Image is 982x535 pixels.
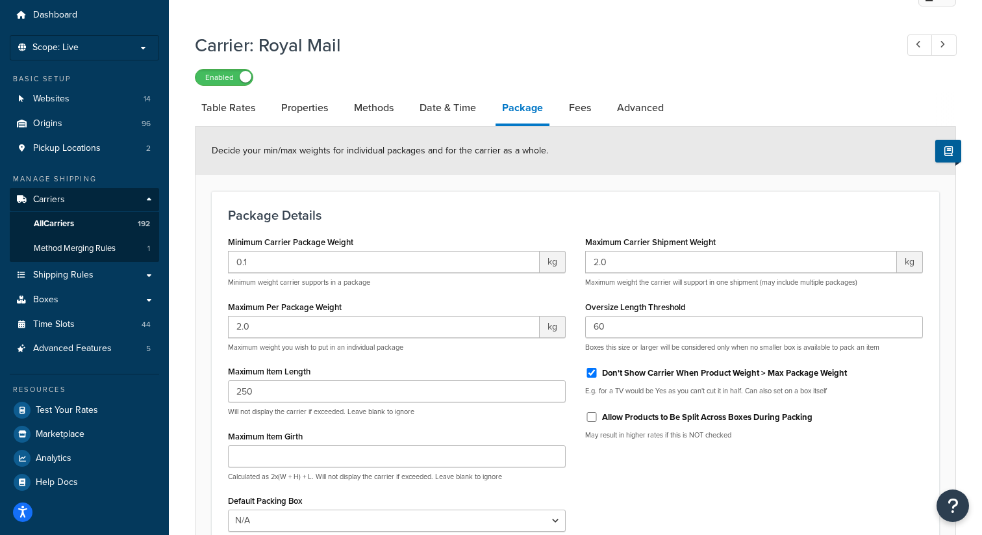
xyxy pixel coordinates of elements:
a: Pickup Locations2 [10,137,159,161]
span: 96 [142,118,151,129]
div: Resources [10,384,159,395]
span: Time Slots [33,319,75,330]
span: Method Merging Rules [34,243,116,254]
div: Manage Shipping [10,174,159,185]
span: kg [540,316,566,338]
span: All Carriers [34,218,74,229]
a: Fees [562,92,598,124]
span: Advanced Features [33,343,112,354]
span: Boxes [33,294,58,306]
span: kg [897,251,923,273]
p: Will not display the carrier if exceeded. Leave blank to ignore [228,407,566,417]
span: Marketplace [36,429,84,440]
span: Origins [33,118,62,129]
p: Maximum weight the carrier will support in one shipment (may include multiple packages) [585,278,923,287]
label: Maximum Carrier Shipment Weight [585,237,716,247]
span: Scope: Live [32,42,79,53]
li: Carriers [10,188,159,262]
li: Time Slots [10,313,159,337]
a: Websites14 [10,87,159,111]
label: Maximum Item Length [228,367,310,376]
label: Default Packing Box [228,496,302,506]
span: 1 [147,243,150,254]
a: Methods [347,92,400,124]
p: E.g. for a TV would be Yes as you can't cut it in half. Can also set on a box itself [585,386,923,396]
a: Method Merging Rules1 [10,237,159,261]
li: Advanced Features [10,337,159,361]
a: AllCarriers192 [10,212,159,236]
a: Time Slots44 [10,313,159,337]
label: Don't Show Carrier When Product Weight > Max Package Weight [602,367,847,379]
a: Marketplace [10,423,159,446]
button: Open Resource Center [937,489,969,522]
li: Websites [10,87,159,111]
a: Analytics [10,447,159,470]
h3: Package Details [228,208,923,222]
li: Origins [10,112,159,136]
a: Test Your Rates [10,398,159,422]
span: Carriers [33,194,65,205]
li: Method Merging Rules [10,237,159,261]
label: Maximum Item Girth [228,432,303,441]
div: Basic Setup [10,73,159,85]
a: Shipping Rules [10,263,159,287]
label: Minimum Carrier Package Weight [228,237,353,247]
span: kg [540,251,566,273]
span: Websites [33,94,69,105]
label: Enabled [195,70,253,85]
p: Boxes this size or larger will be considered only when no smaller box is available to pack an item [585,343,923,352]
span: Shipping Rules [33,270,94,281]
p: May result in higher rates if this is NOT checked [585,430,923,440]
p: Calculated as 2x(W + H) + L. Will not display the carrier if exceeded. Leave blank to ignore [228,472,566,482]
label: Maximum Per Package Weight [228,302,342,312]
a: Carriers [10,188,159,212]
a: Help Docs [10,471,159,494]
a: Date & Time [413,92,483,124]
a: Dashboard [10,3,159,27]
h1: Carrier: Royal Mail [195,33,883,58]
span: 44 [142,319,151,330]
span: 14 [144,94,151,105]
span: 192 [138,218,150,229]
li: Pickup Locations [10,137,159,161]
a: Advanced Features5 [10,337,159,361]
a: Table Rates [195,92,262,124]
span: Help Docs [36,477,78,488]
span: Analytics [36,453,71,464]
a: Next Record [931,34,957,56]
a: Advanced [611,92,670,124]
span: 5 [146,343,151,354]
p: Maximum weight you wish to put in an individual package [228,343,566,352]
a: Boxes [10,288,159,312]
label: Oversize Length Threshold [585,302,686,312]
span: Pickup Locations [33,143,101,154]
p: Minimum weight carrier supports in a package [228,278,566,287]
span: Decide your min/max weights for individual packages and for the carrier as a whole. [212,144,548,157]
span: Dashboard [33,10,77,21]
button: Show Help Docs [935,140,961,163]
a: Properties [275,92,334,124]
label: Allow Products to Be Split Across Boxes During Packing [602,411,812,423]
span: Test Your Rates [36,405,98,416]
a: Package [496,92,549,126]
a: Origins96 [10,112,159,136]
a: Previous Record [907,34,933,56]
span: 2 [146,143,151,154]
